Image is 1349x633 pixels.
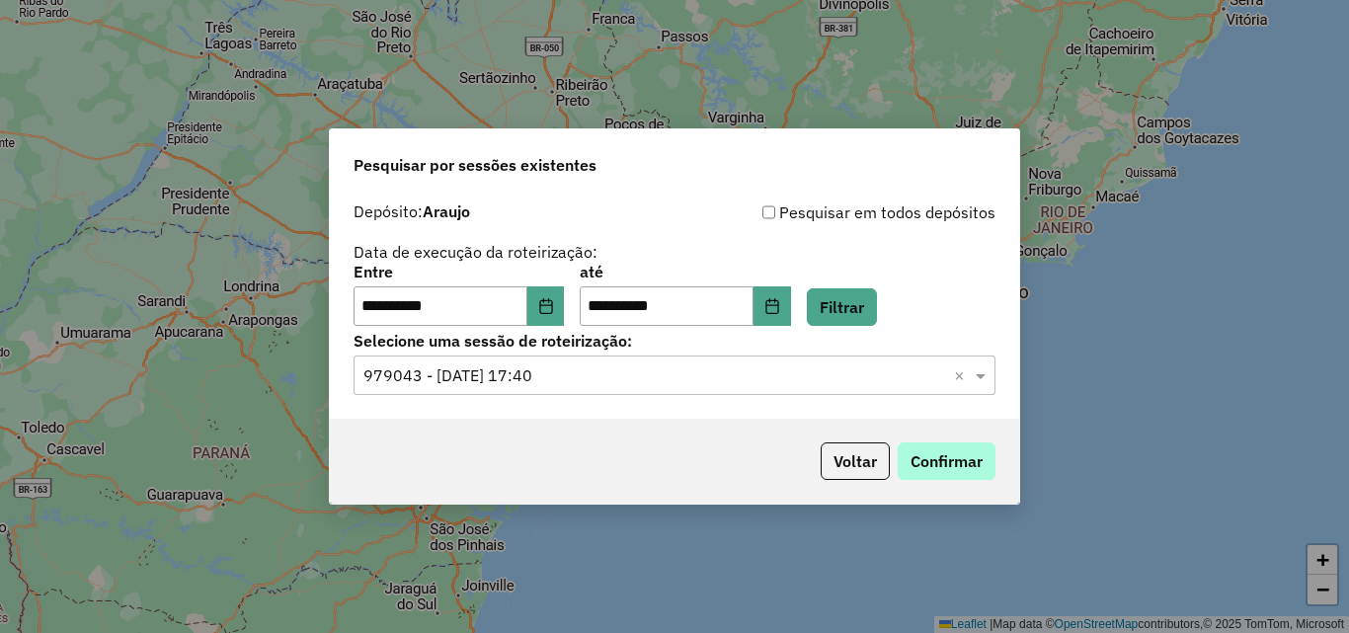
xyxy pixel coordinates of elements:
[354,260,564,283] label: Entre
[821,442,890,480] button: Voltar
[354,240,597,264] label: Data de execução da roteirização:
[527,286,565,326] button: Choose Date
[898,442,995,480] button: Confirmar
[423,201,470,221] strong: Araujo
[754,286,791,326] button: Choose Date
[354,199,470,223] label: Depósito:
[674,200,995,224] div: Pesquisar em todos depósitos
[354,153,596,177] span: Pesquisar por sessões existentes
[354,329,995,353] label: Selecione uma sessão de roteirização:
[580,260,790,283] label: até
[954,363,971,387] span: Clear all
[807,288,877,326] button: Filtrar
